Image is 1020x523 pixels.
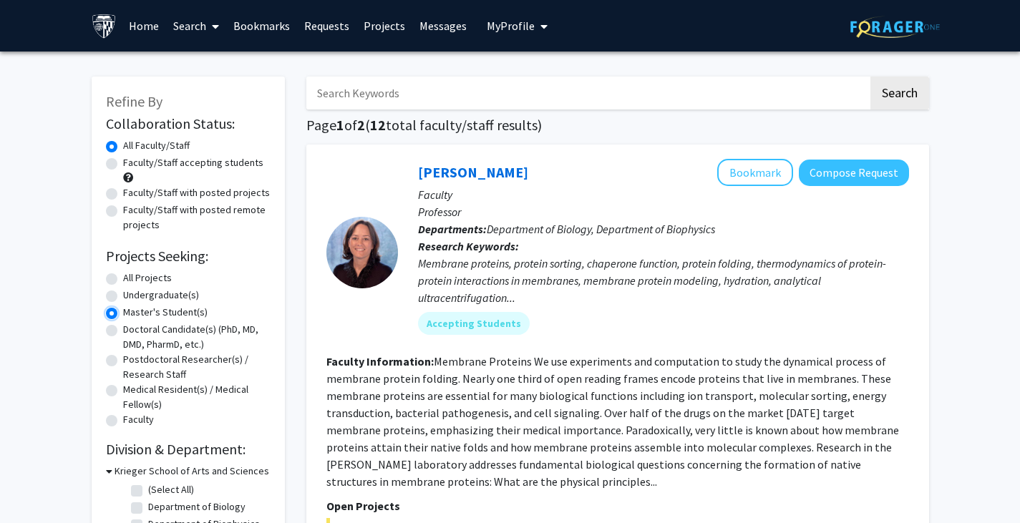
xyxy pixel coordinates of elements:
[418,186,909,203] p: Faculty
[123,202,271,233] label: Faculty/Staff with posted remote projects
[123,270,172,285] label: All Projects
[418,255,909,306] div: Membrane proteins, protein sorting, chaperone function, protein folding, thermodynamics of protei...
[370,116,386,134] span: 12
[123,352,271,382] label: Postdoctoral Researcher(s) / Research Staff
[418,312,530,335] mat-chip: Accepting Students
[487,222,715,236] span: Department of Biology, Department of Biophysics
[306,117,929,134] h1: Page of ( total faculty/staff results)
[148,482,194,497] label: (Select All)
[123,305,208,320] label: Master's Student(s)
[166,1,226,51] a: Search
[487,19,535,33] span: My Profile
[11,459,61,512] iframe: Chat
[326,354,434,368] b: Faculty Information:
[226,1,297,51] a: Bookmarks
[297,1,356,51] a: Requests
[357,116,365,134] span: 2
[123,288,199,303] label: Undergraduate(s)
[106,248,271,265] h2: Projects Seeking:
[123,155,263,170] label: Faculty/Staff accepting students
[326,497,909,514] p: Open Projects
[418,163,528,181] a: [PERSON_NAME]
[123,412,154,427] label: Faculty
[412,1,474,51] a: Messages
[106,92,162,110] span: Refine By
[326,354,899,489] fg-read-more: Membrane Proteins We use experiments and computation to study the dynamical process of membrane p...
[148,499,246,514] label: Department of Biology
[106,115,271,132] h2: Collaboration Status:
[717,159,793,186] button: Add Karen Fleming to Bookmarks
[92,14,117,39] img: Johns Hopkins University Logo
[850,16,940,38] img: ForagerOne Logo
[306,77,868,109] input: Search Keywords
[123,322,271,352] label: Doctoral Candidate(s) (PhD, MD, DMD, PharmD, etc.)
[123,382,271,412] label: Medical Resident(s) / Medical Fellow(s)
[418,239,519,253] b: Research Keywords:
[123,185,270,200] label: Faculty/Staff with posted projects
[115,464,269,479] h3: Krieger School of Arts and Sciences
[870,77,929,109] button: Search
[106,441,271,458] h2: Division & Department:
[122,1,166,51] a: Home
[799,160,909,186] button: Compose Request to Karen Fleming
[418,203,909,220] p: Professor
[356,1,412,51] a: Projects
[418,222,487,236] b: Departments:
[336,116,344,134] span: 1
[123,138,190,153] label: All Faculty/Staff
